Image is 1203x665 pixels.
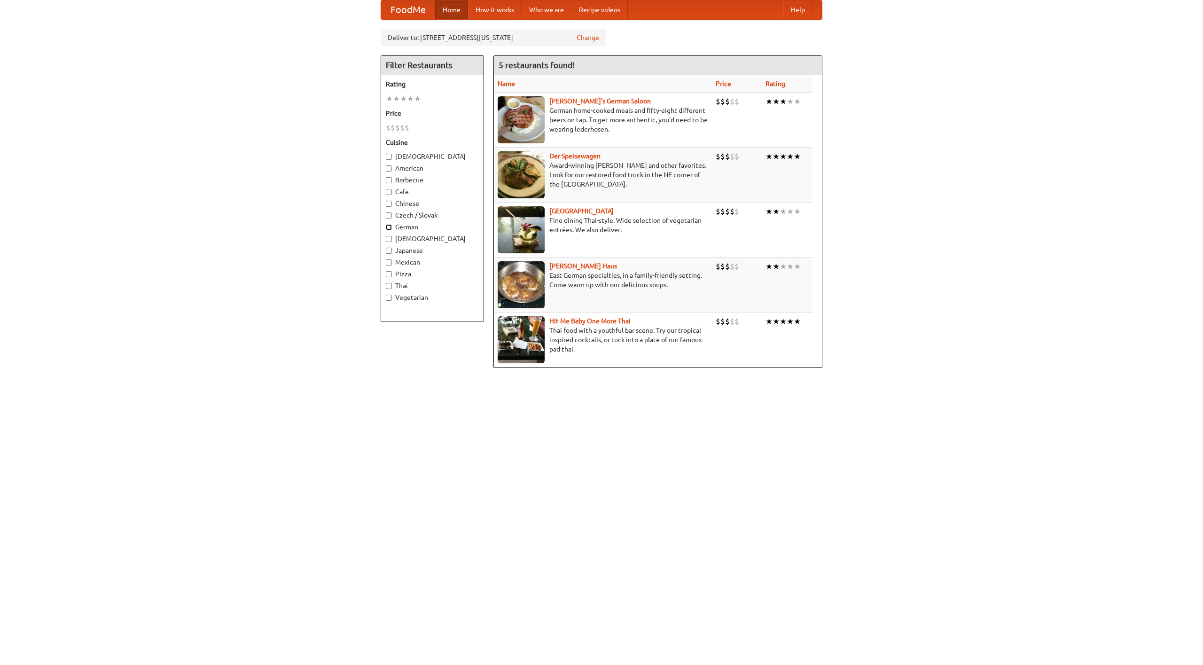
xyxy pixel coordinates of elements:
p: Award-winning [PERSON_NAME] and other favorites. Look for our restored food truck in the NE corne... [498,161,708,189]
li: ★ [794,261,801,272]
label: [DEMOGRAPHIC_DATA] [386,234,479,243]
h4: Filter Restaurants [381,56,484,75]
input: Thai [386,283,392,289]
label: Japanese [386,246,479,255]
li: ★ [400,94,407,104]
li: ★ [393,94,400,104]
input: Cafe [386,189,392,195]
input: Czech / Slovak [386,212,392,219]
a: Rating [766,80,785,87]
b: [PERSON_NAME]'s German Saloon [549,97,651,105]
input: Japanese [386,248,392,254]
li: $ [730,316,734,327]
input: Vegetarian [386,295,392,301]
li: ★ [787,261,794,272]
input: [DEMOGRAPHIC_DATA] [386,154,392,160]
li: $ [716,206,720,217]
li: $ [400,123,405,133]
li: $ [720,96,725,107]
li: $ [725,151,730,162]
input: German [386,224,392,230]
a: Home [435,0,468,19]
li: ★ [794,96,801,107]
li: $ [730,96,734,107]
img: satay.jpg [498,206,545,253]
li: $ [716,261,720,272]
li: $ [720,151,725,162]
img: speisewagen.jpg [498,151,545,198]
li: ★ [773,96,780,107]
p: Thai food with a youthful bar scene. Try our tropical inspired cocktails, or tuck into a plate of... [498,326,708,354]
input: Chinese [386,201,392,207]
li: ★ [773,261,780,272]
p: East German specialties, in a family-friendly setting. Come warm up with our delicious soups. [498,271,708,289]
li: ★ [787,316,794,327]
li: ★ [794,316,801,327]
li: $ [725,261,730,272]
li: $ [716,151,720,162]
a: Der Speisewagen [549,152,601,160]
input: [DEMOGRAPHIC_DATA] [386,236,392,242]
p: Fine dining Thai-style. Wide selection of vegetarian entrées. We also deliver. [498,216,708,235]
label: Chinese [386,199,479,208]
li: $ [734,261,739,272]
img: babythai.jpg [498,316,545,363]
input: Mexican [386,259,392,266]
li: ★ [780,316,787,327]
a: Recipe videos [571,0,628,19]
a: Price [716,80,731,87]
div: Deliver to: [STREET_ADDRESS][US_STATE] [381,29,606,46]
input: American [386,165,392,172]
h5: Price [386,109,479,118]
input: Barbecue [386,177,392,183]
li: $ [730,151,734,162]
li: ★ [766,151,773,162]
li: ★ [773,151,780,162]
li: ★ [787,151,794,162]
li: $ [405,123,409,133]
li: ★ [787,206,794,217]
img: esthers.jpg [498,96,545,143]
li: $ [730,206,734,217]
li: $ [734,96,739,107]
a: [PERSON_NAME] Haus [549,262,617,270]
img: kohlhaus.jpg [498,261,545,308]
label: Vegetarian [386,293,479,302]
li: ★ [780,96,787,107]
li: $ [734,151,739,162]
li: ★ [766,316,773,327]
li: $ [386,123,391,133]
h5: Rating [386,79,479,89]
li: ★ [780,206,787,217]
li: $ [720,316,725,327]
li: $ [716,96,720,107]
a: Help [783,0,812,19]
li: $ [725,316,730,327]
li: $ [730,261,734,272]
input: Pizza [386,271,392,277]
li: ★ [787,96,794,107]
li: $ [734,316,739,327]
a: [GEOGRAPHIC_DATA] [549,207,614,215]
a: Who we are [522,0,571,19]
li: ★ [766,206,773,217]
a: FoodMe [381,0,435,19]
a: Hit Me Baby One More Thai [549,317,631,325]
label: Barbecue [386,175,479,185]
li: $ [716,316,720,327]
li: ★ [780,261,787,272]
a: Name [498,80,515,87]
li: ★ [794,151,801,162]
li: ★ [773,206,780,217]
li: ★ [780,151,787,162]
li: $ [391,123,395,133]
label: Pizza [386,269,479,279]
label: Mexican [386,258,479,267]
label: Thai [386,281,479,290]
li: $ [725,206,730,217]
li: ★ [794,206,801,217]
